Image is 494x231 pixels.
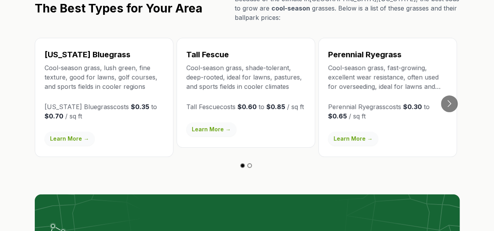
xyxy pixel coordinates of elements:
strong: $0.60 [237,103,257,111]
p: Tall Fescue costs to / sq ft [186,102,305,111]
p: Cool-season grass, fast-growing, excellent wear resistance, often used for overseeding, ideal for... [328,63,447,91]
p: Cool-season grass, shade-tolerant, deep-rooted, ideal for lawns, pastures, and sports fields in c... [186,63,305,91]
p: Cool-season grass, lush green, fine texture, good for lawns, golf courses, and sports fields in c... [45,63,164,91]
a: Learn More → [328,132,378,146]
h3: [US_STATE] Bluegrass [45,49,164,60]
button: Go to next slide [441,95,458,112]
strong: $0.85 [266,103,285,111]
strong: $0.65 [328,112,347,120]
strong: $0.30 [403,103,422,111]
span: cool-season [271,4,310,12]
p: [US_STATE] Bluegrass costs to / sq ft [45,102,164,121]
button: Go to slide 1 [240,163,245,168]
h2: The Best Types for Your Area [35,1,202,15]
a: Learn More → [45,132,95,146]
h3: Perennial Ryegrass [328,49,447,60]
p: Perennial Ryegrass costs to / sq ft [328,102,447,121]
strong: $0.70 [45,112,63,120]
button: Go to slide 2 [247,163,252,168]
h3: Tall Fescue [186,49,305,60]
a: Learn More → [186,122,236,136]
strong: $0.35 [131,103,149,111]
